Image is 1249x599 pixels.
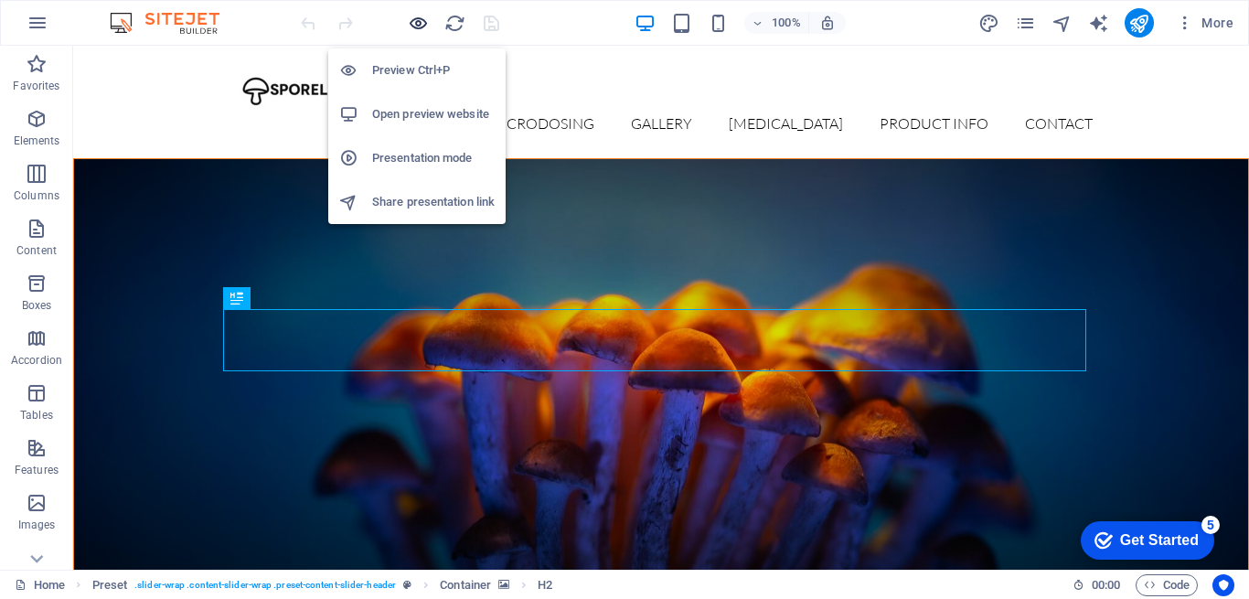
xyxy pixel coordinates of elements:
span: Code [1144,574,1190,596]
h6: Presentation mode [372,147,495,169]
div: Get Started 5 items remaining, 0% complete [10,9,144,48]
h6: Session time [1073,574,1121,596]
span: Container [440,574,491,596]
a: Click to cancel selection. Double-click to open Pages [15,574,65,596]
img: Editor Logo [105,12,242,34]
div: Get Started [49,20,128,37]
p: Favorites [13,79,59,93]
h6: 100% [772,12,801,34]
span: . slider-wrap .content-slider-wrap .preset-content-slider-header [134,574,396,596]
span: 00 00 [1092,574,1120,596]
button: navigator [1052,12,1073,34]
p: Tables [20,408,53,423]
i: Design (Ctrl+Alt+Y) [978,13,999,34]
button: More [1169,8,1241,37]
p: Features [15,463,59,477]
i: This element is a customizable preset [403,580,411,590]
p: Content [16,243,57,258]
span: : [1105,578,1107,592]
p: Elements [14,134,60,148]
nav: breadcrumb [92,574,553,596]
button: design [978,12,1000,34]
button: Code [1136,574,1198,596]
i: Navigator [1052,13,1073,34]
h6: Share presentation link [372,191,495,213]
p: Columns [14,188,59,203]
button: reload [443,12,465,34]
p: Images [18,518,56,532]
div: 5 [131,4,149,22]
button: pages [1015,12,1037,34]
button: Usercentrics [1212,574,1234,596]
h6: Open preview website [372,103,495,125]
span: Click to select. Double-click to edit [538,574,552,596]
button: 100% [744,12,809,34]
span: Click to select. Double-click to edit [92,574,128,596]
p: Boxes [22,298,52,313]
i: Publish [1128,13,1149,34]
i: AI Writer [1088,13,1109,34]
p: Accordion [11,353,62,368]
button: publish [1125,8,1154,37]
span: More [1176,14,1233,32]
i: This element contains a background [498,580,509,590]
button: text_generator [1088,12,1110,34]
i: Pages (Ctrl+Alt+S) [1015,13,1036,34]
i: On resize automatically adjust zoom level to fit chosen device. [819,15,836,31]
h6: Preview Ctrl+P [372,59,495,81]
